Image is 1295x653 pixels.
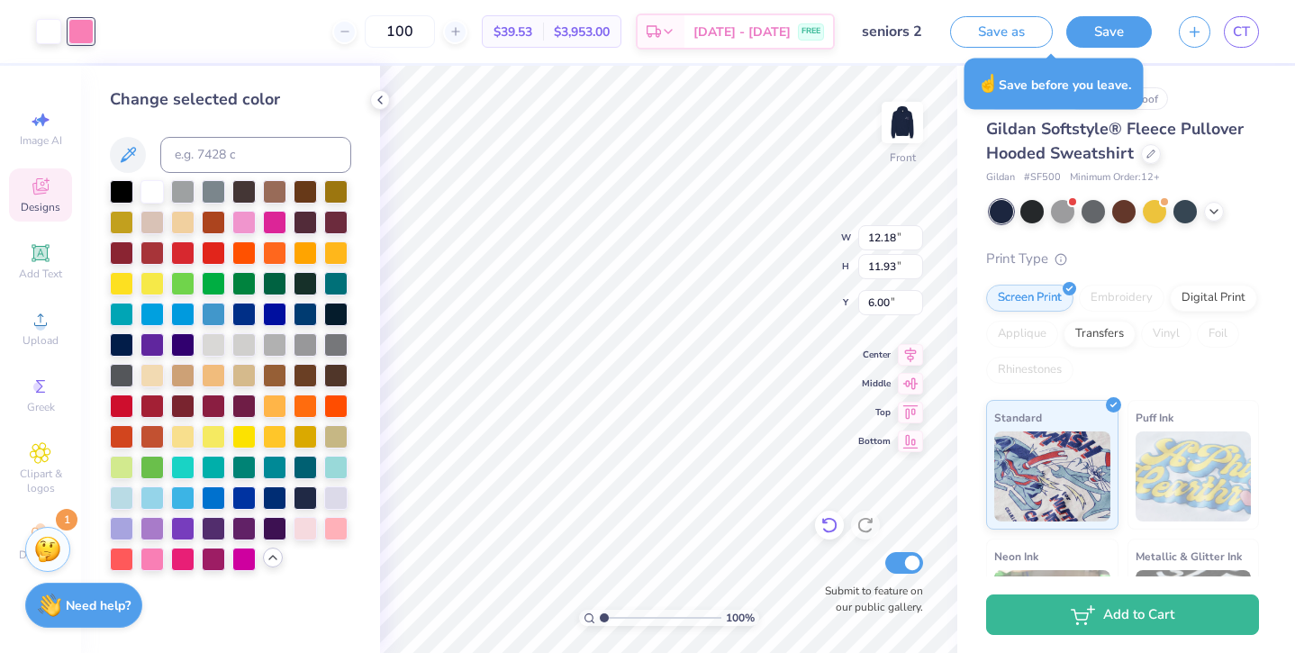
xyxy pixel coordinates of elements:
strong: Need help? [66,597,131,614]
span: Center [858,349,891,361]
span: Bottom [858,435,891,448]
div: Foil [1197,321,1239,348]
span: $3,953.00 [554,23,610,41]
button: Save [1066,16,1152,48]
span: Decorate [19,548,62,562]
button: Save as [950,16,1053,48]
span: # SF500 [1024,170,1061,186]
span: Minimum Order: 12 + [1070,170,1160,186]
input: e.g. 7428 c [160,137,351,173]
button: Add to Cart [986,594,1259,635]
div: Save before you leave. [964,59,1144,110]
span: ☝️ [977,72,999,95]
div: Digital Print [1170,285,1257,312]
label: Submit to feature on our public gallery. [815,583,923,615]
span: Upload [23,333,59,348]
div: Print Type [986,249,1259,269]
span: Neon Ink [994,547,1038,566]
span: Gildan [986,170,1015,186]
span: [DATE] - [DATE] [693,23,791,41]
span: Puff Ink [1136,408,1173,427]
img: Standard [994,431,1110,521]
span: Metallic & Glitter Ink [1136,547,1242,566]
span: Greek [27,400,55,414]
span: Add Text [19,267,62,281]
div: Applique [986,321,1058,348]
div: Screen Print [986,285,1073,312]
div: Change selected color [110,87,351,112]
div: Vinyl [1141,321,1191,348]
span: FREE [801,25,820,38]
div: Embroidery [1079,285,1164,312]
span: Top [858,406,891,419]
span: $39.53 [494,23,532,41]
img: Front [884,104,920,141]
div: Rhinestones [986,357,1073,384]
div: Front [890,150,916,166]
a: CT [1224,16,1259,48]
span: Image AI [20,133,62,148]
span: CT [1233,22,1250,42]
span: Gildan Softstyle® Fleece Pullover Hooded Sweatshirt [986,118,1244,164]
img: Puff Ink [1136,431,1252,521]
span: 1 [56,509,77,531]
input: Untitled Design [848,14,937,50]
input: – – [365,15,435,48]
span: Clipart & logos [9,467,72,495]
span: Middle [858,377,891,390]
span: Standard [994,408,1042,427]
div: Transfers [1064,321,1136,348]
span: 100 % [726,610,755,626]
span: Designs [21,200,60,214]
